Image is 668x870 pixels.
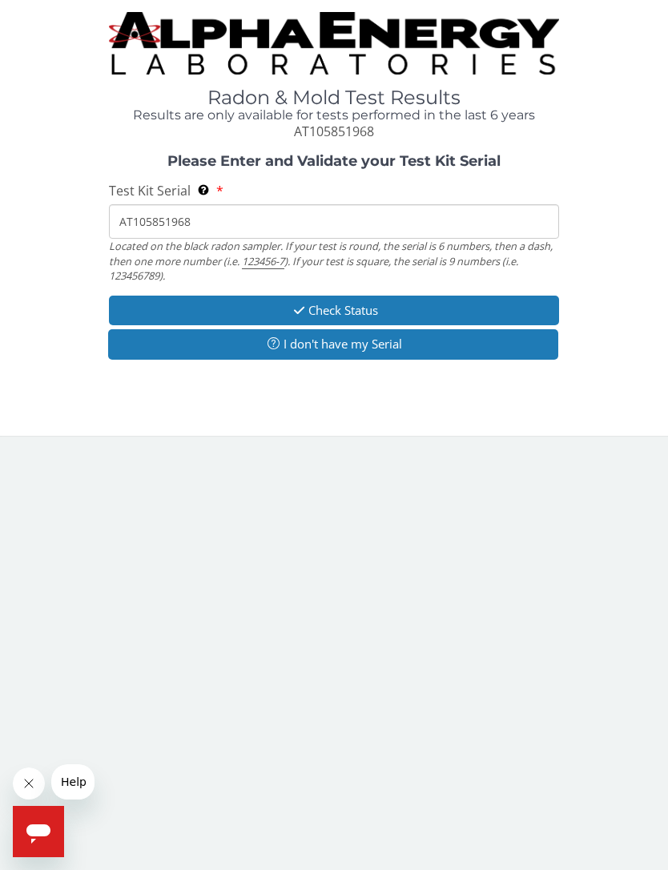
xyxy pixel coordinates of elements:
[108,329,559,359] button: I don't have my Serial
[109,87,560,108] h1: Radon & Mold Test Results
[109,12,560,75] img: TightCrop.jpg
[294,123,374,140] span: AT105851968
[167,152,501,170] strong: Please Enter and Validate your Test Kit Serial
[109,108,560,123] h4: Results are only available for tests performed in the last 6 years
[13,806,64,857] iframe: Button to launch messaging window
[13,767,45,800] iframe: Close message
[109,239,560,283] div: Located on the black radon sampler. If your test is round, the serial is 6 numbers, then a dash, ...
[109,296,560,325] button: Check Status
[51,764,95,800] iframe: Message from company
[109,182,191,199] span: Test Kit Serial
